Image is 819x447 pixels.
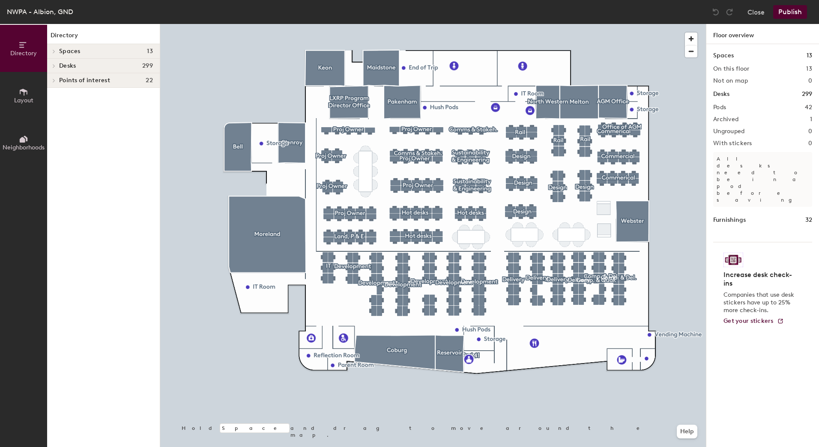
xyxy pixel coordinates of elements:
[808,140,812,147] h2: 0
[806,66,812,72] h2: 13
[47,31,160,44] h1: Directory
[808,128,812,135] h2: 0
[723,253,743,267] img: Sticker logo
[713,116,738,123] h2: Archived
[802,89,812,99] h1: 299
[805,104,812,111] h2: 42
[713,215,746,225] h1: Furnishings
[723,271,797,288] h4: Increase desk check-ins
[773,5,807,19] button: Publish
[3,144,45,151] span: Neighborhoods
[725,8,734,16] img: Redo
[10,50,37,57] span: Directory
[810,116,812,123] h2: 1
[59,63,76,69] span: Desks
[747,5,765,19] button: Close
[723,291,797,314] p: Companies that use desk stickers have up to 25% more check-ins.
[805,215,812,225] h1: 32
[147,48,153,55] span: 13
[713,51,734,60] h1: Spaces
[713,89,729,99] h1: Desks
[142,63,153,69] span: 299
[14,97,33,104] span: Layout
[146,77,153,84] span: 22
[713,128,745,135] h2: Ungrouped
[706,24,819,44] h1: Floor overview
[713,66,750,72] h2: On this floor
[723,317,774,325] span: Get your stickers
[711,8,720,16] img: Undo
[723,318,784,325] a: Get your stickers
[713,104,726,111] h2: Pods
[713,77,748,84] h2: Not on map
[808,77,812,84] h2: 0
[713,152,812,207] p: All desks need to be in a pod before saving
[807,51,812,60] h1: 13
[59,48,81,55] span: Spaces
[677,425,697,438] button: Help
[59,77,110,84] span: Points of interest
[713,140,752,147] h2: With stickers
[7,6,73,17] div: NWPA - Albion, GND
